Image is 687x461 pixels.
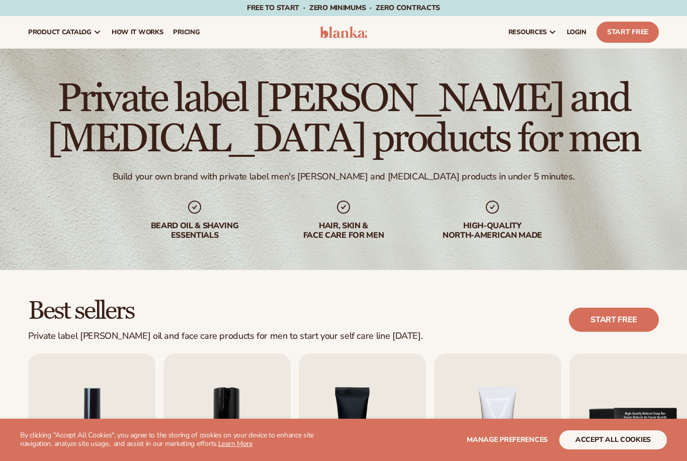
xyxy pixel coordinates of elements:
button: Manage preferences [467,430,548,449]
p: By clicking "Accept All Cookies", you agree to the storing of cookies on your device to enhance s... [20,431,343,448]
a: resources [503,16,562,48]
span: How It Works [112,28,163,36]
span: Manage preferences [467,435,548,444]
span: LOGIN [567,28,586,36]
div: Private label [PERSON_NAME] oil and face care products for men to start your self care line [DATE]. [28,331,422,342]
div: High-quality North-american made [428,221,557,240]
a: Learn More [218,439,252,448]
a: product catalog [23,16,107,48]
a: Start free [569,308,659,332]
div: hair, skin & face care for men [279,221,408,240]
a: pricing [168,16,205,48]
a: Start Free [596,22,659,43]
span: Free to start · ZERO minimums · ZERO contracts [247,3,440,13]
h1: Private label [PERSON_NAME] and [MEDICAL_DATA] products for men [28,78,659,159]
a: LOGIN [562,16,591,48]
span: product catalog [28,28,92,36]
div: Build your own brand with private label men's [PERSON_NAME] and [MEDICAL_DATA] products in under ... [113,171,574,182]
span: pricing [173,28,200,36]
div: beard oil & shaving essentials [130,221,259,240]
span: resources [508,28,547,36]
a: How It Works [107,16,168,48]
h2: Best sellers [28,298,422,325]
img: logo [320,26,367,38]
button: accept all cookies [559,430,667,449]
